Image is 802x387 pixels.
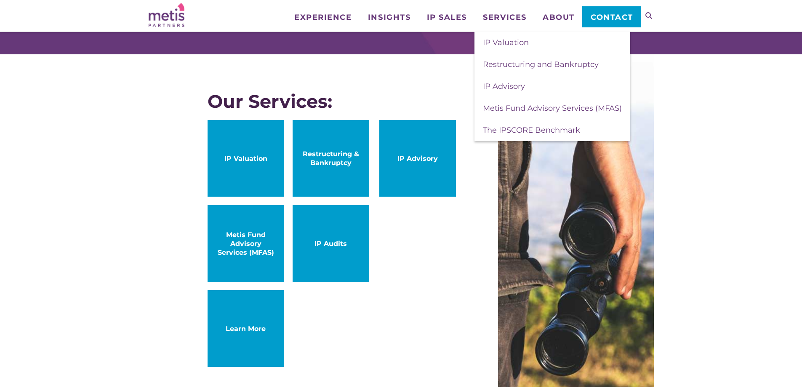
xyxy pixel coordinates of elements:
a: IP Valuation [474,32,630,53]
a: Restructuring and Bankruptcy [474,53,630,75]
span: Experience [294,13,352,21]
a: IP Advisory [379,120,456,197]
a: The IPSCORE Benchmark [474,119,630,141]
span: Metis Fund Advisory Services (MFAS) [483,104,622,113]
a: IP Advisory [474,75,630,97]
div: Our Services: [208,91,456,112]
span: The IPSCORE Benchmark [483,125,580,135]
span: Restructuring and Bankruptcy [483,60,599,69]
span: IP Valuation [483,38,529,47]
span: Learn More [216,324,276,333]
span: IP Advisory [483,82,525,91]
span: IP Valuation [216,154,276,163]
span: IP Advisory [388,154,448,163]
a: Metis Fund Advisory Services (MFAS) [208,205,284,282]
span: Services [483,13,526,21]
a: IP Audits [293,205,369,282]
span: About [543,13,575,21]
a: Contact [582,6,641,27]
span: Contact [591,13,633,21]
span: IP Sales [427,13,467,21]
a: Restructuring & Bankruptcy [293,120,369,197]
img: Metis Partners [149,3,184,27]
a: Learn More [208,290,284,367]
span: Insights [368,13,410,21]
span: Restructuring & Bankruptcy [301,149,361,167]
span: IP Audits [301,239,361,248]
a: IP Valuation [208,120,284,197]
span: Metis Fund Advisory Services (MFAS) [216,230,276,257]
a: Metis Fund Advisory Services (MFAS) [474,97,630,119]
